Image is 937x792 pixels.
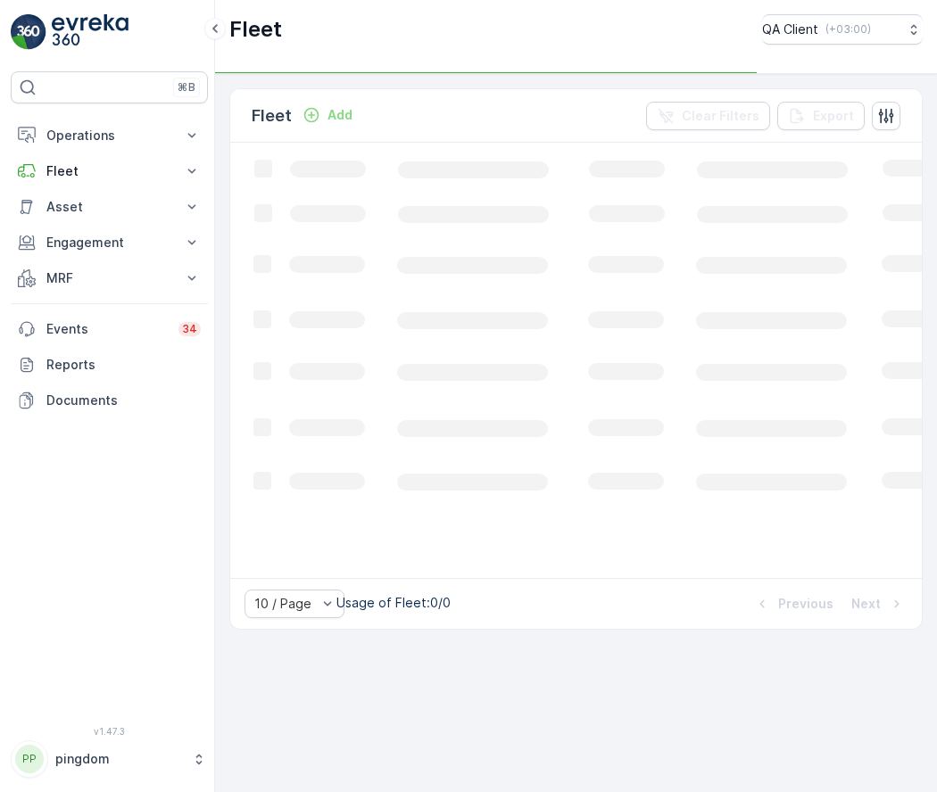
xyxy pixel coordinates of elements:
[336,594,451,612] p: Usage of Fleet : 0/0
[46,198,172,216] p: Asset
[11,311,208,347] a: Events34
[11,225,208,260] button: Engagement
[182,322,197,336] p: 34
[46,269,172,287] p: MRF
[11,14,46,50] img: logo
[46,127,172,144] p: Operations
[46,162,172,180] p: Fleet
[46,320,168,338] p: Events
[850,593,908,615] button: Next
[777,102,865,130] button: Export
[11,260,208,296] button: MRF
[762,14,923,45] button: QA Client(+03:00)
[55,750,183,768] p: pingdom
[11,726,208,737] span: v 1.47.3
[11,347,208,383] a: Reports
[825,22,871,37] p: ( +03:00 )
[11,383,208,418] a: Documents
[11,153,208,189] button: Fleet
[46,234,172,252] p: Engagement
[778,595,833,613] p: Previous
[11,118,208,153] button: Operations
[46,356,201,374] p: Reports
[252,103,292,128] p: Fleet
[15,745,44,773] div: PP
[851,595,881,613] p: Next
[46,392,201,409] p: Documents
[11,740,208,778] button: PPpingdom
[813,107,854,125] p: Export
[762,21,818,38] p: QA Client
[52,14,129,50] img: logo_light-DOdMpM7g.png
[178,80,195,95] p: ⌘B
[11,189,208,225] button: Asset
[751,593,835,615] button: Previous
[295,104,360,126] button: Add
[229,15,282,44] p: Fleet
[646,102,770,130] button: Clear Filters
[328,106,352,124] p: Add
[682,107,759,125] p: Clear Filters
